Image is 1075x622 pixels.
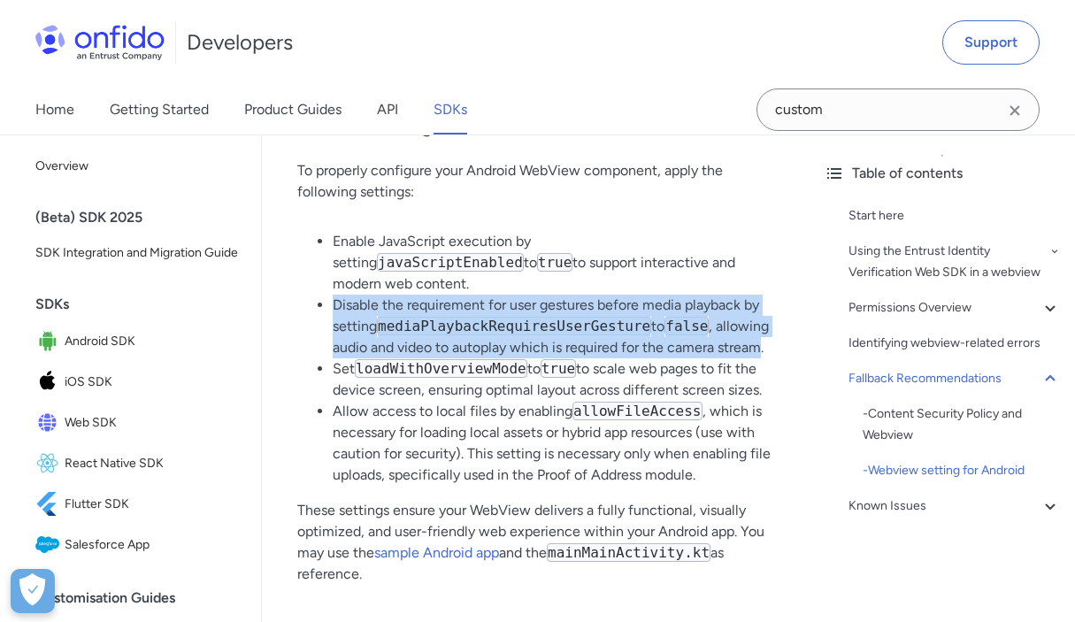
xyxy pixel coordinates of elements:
li: Set to to scale web pages to fit the device screen, ensuring optimal layout across different scre... [333,358,774,401]
img: IconReact Native SDK [35,451,65,476]
input: Onfido search input field [756,88,1040,131]
a: Overview [28,149,247,184]
span: Overview [35,156,240,177]
img: IconFlutter SDK [35,492,65,517]
a: IconAndroid SDKAndroid SDK [28,322,247,361]
a: Getting Started [110,85,209,134]
a: -Content Security Policy and Webview [863,403,1061,446]
a: SDK Integration and Migration Guide [28,235,247,271]
img: IconSalesforce App [35,533,65,557]
code: true [537,253,573,272]
div: - Content Security Policy and Webview [863,403,1061,446]
code: loadWithOverviewMode [355,359,527,378]
code: allowFileAccess [572,402,703,420]
li: Enable JavaScript execution by setting to to support interactive and modern web content. [333,231,774,295]
a: IconSalesforce AppSalesforce App [28,526,247,564]
div: Customisation Guides [35,580,254,616]
a: IconiOS SDKiOS SDK [28,363,247,402]
button: Open Preferences [11,569,55,613]
a: API [377,85,398,134]
a: Start here [848,205,1061,227]
h1: Developers [187,28,293,57]
code: mediaPlaybackRequiresUserGesture [377,317,651,335]
a: Product Guides [244,85,342,134]
a: Known Issues [848,495,1061,517]
a: Permissions Overview [848,297,1061,319]
span: SDK Integration and Migration Guide [35,242,240,264]
div: Cookie Preferences [11,569,55,613]
a: SDKs [434,85,467,134]
span: iOS SDK [65,370,240,395]
span: Salesforce App [65,533,240,557]
div: - Webview setting for Android [863,460,1061,481]
div: Table of contents [824,163,1061,184]
span: Web SDK [65,411,240,435]
a: IconReact Native SDKReact Native SDK [28,444,247,483]
p: To properly configure your Android WebView component, apply the following settings: [297,160,774,203]
a: -Webview setting for Android [863,460,1061,481]
a: Using the Entrust Identity Verification Web SDK in a webview [848,241,1061,283]
a: IconWeb SDKWeb SDK [28,403,247,442]
code: true [541,359,577,378]
img: IconWeb SDK [35,411,65,435]
code: javaScriptEnabled [377,253,524,272]
code: mainMainActivity.kt [547,543,710,562]
span: React Native SDK [65,451,240,476]
li: Allow access to local files by enabling , which is necessary for loading local assets or hybrid a... [333,401,774,486]
a: sample Android app [374,544,499,561]
span: Flutter SDK [65,492,240,517]
a: Home [35,85,74,134]
div: (Beta) SDK 2025 [35,200,254,235]
a: Support [942,20,1040,65]
img: IconAndroid SDK [35,329,65,354]
a: IconFlutter SDKFlutter SDK [28,485,247,524]
a: Identifying webview-related errors [848,333,1061,354]
li: Disable the requirement for user gestures before media playback by setting to , allowing audio an... [333,295,774,358]
div: SDKs [35,287,254,322]
code: false [664,317,709,335]
img: Onfido Logo [35,25,165,60]
span: Android SDK [65,329,240,354]
a: Fallback Recommendations [848,368,1061,389]
img: IconiOS SDK [35,370,65,395]
svg: Clear search field button [1004,100,1025,121]
p: These settings ensure your WebView delivers a fully functional, visually optimized, and user-frie... [297,500,774,585]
